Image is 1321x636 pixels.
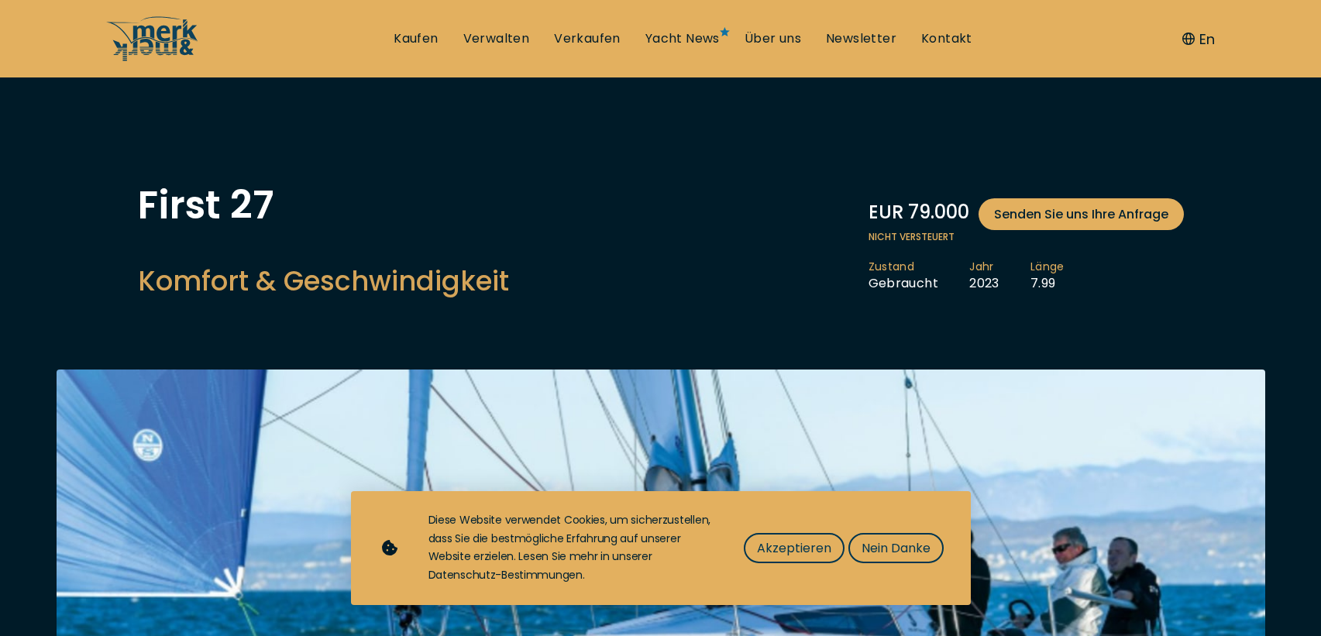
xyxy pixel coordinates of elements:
[994,205,1168,224] span: Senden Sie uns Ihre Anfrage
[979,198,1184,230] a: Senden Sie uns Ihre Anfrage
[848,533,944,563] button: Nein Danke
[869,230,1184,244] span: Nicht versteuert
[745,30,801,47] a: Über uns
[138,186,509,225] h1: First 27
[428,511,713,585] div: Diese Website verwendet Cookies, um sicherzustellen, dass Sie die bestmögliche Erfahrung auf unse...
[969,260,999,275] span: Jahr
[869,198,1184,230] div: EUR 79.000
[428,567,583,583] a: Datenschutz-Bestimmungen
[757,538,831,558] span: Akzeptieren
[138,262,509,300] h2: Komfort & Geschwindigkeit
[463,30,530,47] a: Verwalten
[394,30,438,47] a: Kaufen
[826,30,896,47] a: Newsletter
[1030,260,1096,292] li: 7.99
[1182,29,1215,50] button: En
[554,30,621,47] a: Verkaufen
[645,30,720,47] a: Yacht News
[862,538,931,558] span: Nein Danke
[744,533,845,563] button: Akzeptieren
[921,30,972,47] a: Kontakt
[969,260,1030,292] li: 2023
[1030,260,1065,275] span: Länge
[869,260,939,275] span: Zustand
[869,260,970,292] li: Gebraucht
